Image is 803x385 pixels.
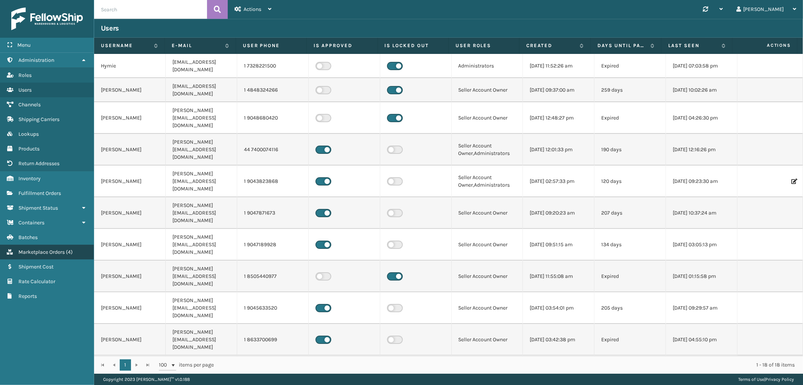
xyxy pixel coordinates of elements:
[738,377,764,382] a: Terms of Use
[17,42,30,48] span: Menu
[666,134,737,166] td: [DATE] 12:16:26 pm
[594,197,666,229] td: 207 days
[594,261,666,292] td: Expired
[237,229,309,261] td: 1 9047189928
[765,377,794,382] a: Privacy Policy
[456,42,512,49] label: User Roles
[237,134,309,166] td: 44 7400074116
[101,24,119,33] h3: Users
[94,134,166,166] td: [PERSON_NAME]
[523,261,594,292] td: [DATE] 11:55:08 am
[523,166,594,197] td: [DATE] 02:57:33 pm
[66,249,73,255] span: ( 4 )
[172,42,221,49] label: E-mail
[94,102,166,134] td: [PERSON_NAME]
[103,374,190,385] p: Copyright 2023 [PERSON_NAME]™ v 1.0.188
[666,324,737,356] td: [DATE] 04:55:10 pm
[738,374,794,385] div: |
[18,278,55,285] span: Rate Calculator
[18,131,39,137] span: Lookups
[18,175,41,182] span: Inventory
[166,292,237,324] td: [PERSON_NAME][EMAIL_ADDRESS][DOMAIN_NAME]
[101,42,150,49] label: Username
[237,324,309,356] td: 1 8633700699
[666,197,737,229] td: [DATE] 10:37:24 am
[237,78,309,102] td: 1 4848324266
[594,292,666,324] td: 205 days
[18,293,37,299] span: Reports
[166,166,237,197] td: [PERSON_NAME][EMAIL_ADDRESS][DOMAIN_NAME]
[237,292,309,324] td: 1 9045633520
[18,205,58,211] span: Shipment Status
[18,87,32,93] span: Users
[18,146,40,152] span: Products
[18,249,65,255] span: Marketplace Orders
[18,101,41,108] span: Channels
[666,292,737,324] td: [DATE] 09:29:57 am
[452,54,523,78] td: Administrators
[18,160,59,167] span: Return Addresses
[159,359,214,371] span: items per page
[166,102,237,134] td: [PERSON_NAME][EMAIL_ADDRESS][DOMAIN_NAME]
[594,229,666,261] td: 134 days
[668,42,718,49] label: Last Seen
[594,324,666,356] td: Expired
[18,116,59,123] span: Shipping Carriers
[452,78,523,102] td: Seller Account Owner
[166,324,237,356] td: [PERSON_NAME][EMAIL_ADDRESS][DOMAIN_NAME]
[385,42,442,49] label: Is Locked Out
[237,54,309,78] td: 1 7328221500
[452,197,523,229] td: Seller Account Owner
[94,78,166,102] td: [PERSON_NAME]
[735,39,795,52] span: Actions
[237,261,309,292] td: 1 8505440977
[666,229,737,261] td: [DATE] 03:05:13 pm
[666,261,737,292] td: [DATE] 01:15:58 pm
[94,54,166,78] td: Hymie
[452,229,523,261] td: Seller Account Owner
[166,229,237,261] td: [PERSON_NAME][EMAIL_ADDRESS][DOMAIN_NAME]
[523,102,594,134] td: [DATE] 12:48:27 pm
[237,102,309,134] td: 1 9048680420
[18,57,54,63] span: Administration
[314,42,370,49] label: Is Approved
[237,197,309,229] td: 1 9047871673
[244,6,261,12] span: Actions
[594,54,666,78] td: Expired
[237,166,309,197] td: 1 9043823868
[166,134,237,166] td: [PERSON_NAME][EMAIL_ADDRESS][DOMAIN_NAME]
[159,361,170,369] span: 100
[452,102,523,134] td: Seller Account Owner
[666,102,737,134] td: [DATE] 04:26:30 pm
[94,261,166,292] td: [PERSON_NAME]
[452,134,523,166] td: Seller Account Owner,Administrators
[594,78,666,102] td: 259 days
[523,134,594,166] td: [DATE] 12:01:33 pm
[523,54,594,78] td: [DATE] 11:52:26 am
[94,324,166,356] td: [PERSON_NAME]
[166,54,237,78] td: [EMAIL_ADDRESS][DOMAIN_NAME]
[94,166,166,197] td: [PERSON_NAME]
[18,234,38,241] span: Batches
[94,197,166,229] td: [PERSON_NAME]
[523,324,594,356] td: [DATE] 03:42:38 pm
[523,292,594,324] td: [DATE] 03:54:01 pm
[666,166,737,197] td: [DATE] 09:23:30 am
[94,229,166,261] td: [PERSON_NAME]
[18,190,61,196] span: Fulfillment Orders
[452,292,523,324] td: Seller Account Owner
[597,42,647,49] label: Days until password expires
[120,359,131,371] a: 1
[224,361,795,369] div: 1 - 18 of 18 items
[452,261,523,292] td: Seller Account Owner
[526,42,576,49] label: Created
[166,78,237,102] td: [EMAIL_ADDRESS][DOMAIN_NAME]
[594,102,666,134] td: Expired
[523,229,594,261] td: [DATE] 09:51:15 am
[523,197,594,229] td: [DATE] 09:20:23 am
[18,72,32,78] span: Roles
[666,54,737,78] td: [DATE] 07:03:58 pm
[666,78,737,102] td: [DATE] 10:02:26 am
[452,166,523,197] td: Seller Account Owner,Administrators
[166,261,237,292] td: [PERSON_NAME][EMAIL_ADDRESS][DOMAIN_NAME]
